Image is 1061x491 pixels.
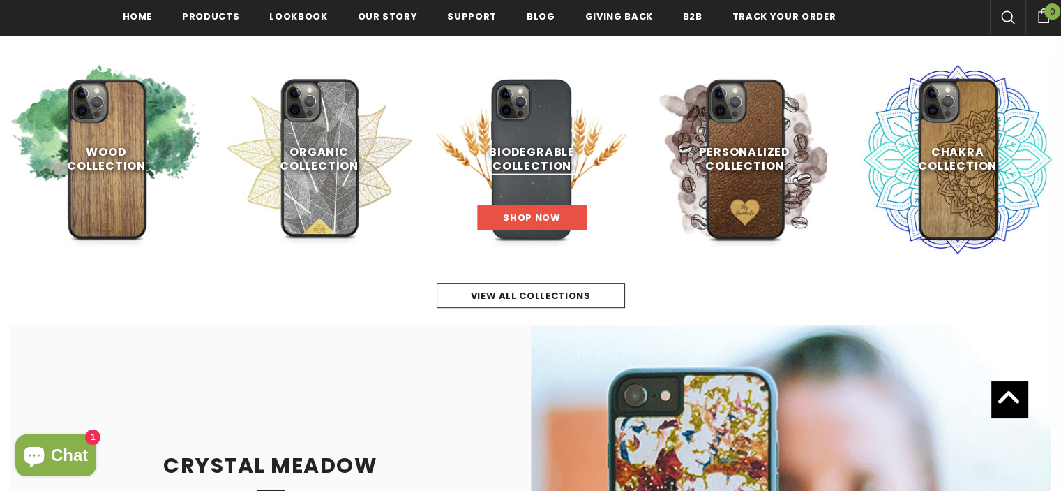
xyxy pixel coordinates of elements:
span: 0 [1044,3,1060,20]
a: Shop Now [477,205,587,230]
span: Track your order [732,10,836,23]
a: view all collections [437,283,625,308]
span: Blog [527,10,555,23]
span: Lookbook [269,10,327,23]
span: Products [182,10,239,23]
span: Our Story [358,10,418,23]
span: CRYSTAL MEADOW [163,450,377,481]
span: Home [123,10,153,23]
span: Shop Now [503,211,560,224]
span: B2B [683,10,702,23]
span: view all collections [471,289,591,302]
span: Giving back [585,10,653,23]
a: 0 [1025,6,1061,23]
inbox-online-store-chat: Shopify online store chat [11,434,100,480]
span: support [447,10,497,23]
